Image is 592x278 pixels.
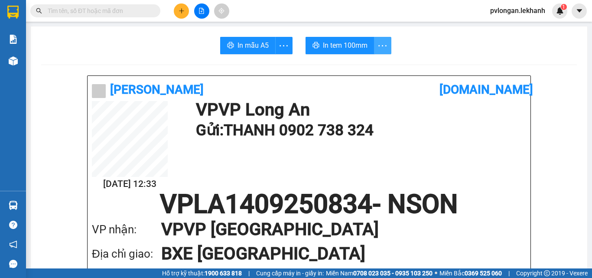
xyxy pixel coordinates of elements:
[374,40,391,51] span: more
[9,260,17,268] span: message
[92,221,161,239] div: VP nhận:
[36,8,42,14] span: search
[576,7,583,15] span: caret-down
[9,221,17,229] span: question-circle
[9,240,17,249] span: notification
[439,268,502,278] span: Miền Bắc
[161,242,509,266] h1: BXE [GEOGRAPHIC_DATA]
[162,268,242,278] span: Hỗ trợ kỹ thuật:
[92,177,168,191] h2: [DATE] 12:33
[196,118,522,142] h1: Gửi: THANH 0902 738 324
[562,4,565,10] span: 1
[353,270,433,277] strong: 0708 023 035 - 0935 103 250
[92,245,161,263] div: Địa chỉ giao:
[556,7,564,15] img: icon-new-feature
[198,8,205,14] span: file-add
[227,42,234,50] span: printer
[572,3,587,19] button: caret-down
[483,5,552,16] span: pvlongan.lekhanh
[276,40,292,51] span: more
[374,37,391,54] button: more
[161,217,509,242] h1: VP VP [GEOGRAPHIC_DATA]
[205,270,242,277] strong: 1900 633 818
[435,271,437,275] span: ⚪️
[544,270,550,276] span: copyright
[196,101,522,118] h1: VP VP Long An
[174,3,189,19] button: plus
[7,6,19,19] img: logo-vxr
[218,8,224,14] span: aim
[561,4,567,10] sup: 1
[256,268,324,278] span: Cung cấp máy in - giấy in:
[508,268,510,278] span: |
[275,37,293,54] button: more
[306,37,374,54] button: printerIn tem 100mm
[92,191,526,217] h1: VPLA1409250834 - NSON
[110,82,204,97] b: [PERSON_NAME]
[9,201,18,210] img: warehouse-icon
[9,56,18,65] img: warehouse-icon
[248,268,250,278] span: |
[220,37,276,54] button: printerIn mẫu A5
[179,8,185,14] span: plus
[323,40,368,51] span: In tem 100mm
[465,270,502,277] strong: 0369 525 060
[439,82,533,97] b: [DOMAIN_NAME]
[326,268,433,278] span: Miền Nam
[48,6,150,16] input: Tìm tên, số ĐT hoặc mã đơn
[312,42,319,50] span: printer
[194,3,209,19] button: file-add
[9,35,18,44] img: solution-icon
[237,40,269,51] span: In mẫu A5
[214,3,229,19] button: aim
